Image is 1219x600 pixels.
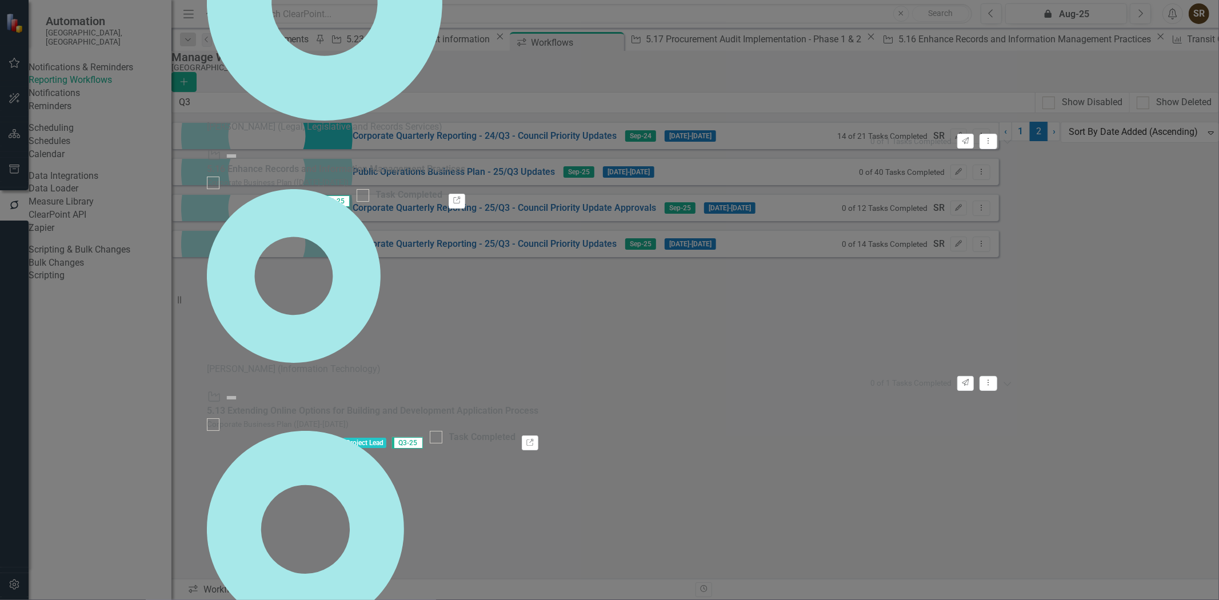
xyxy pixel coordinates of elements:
strong: 5.16 Enhance Records and Information Management Practices [207,163,465,174]
div: [PERSON_NAME] (Legal, Legislative and Records Services) [207,121,442,134]
div: Task Completed [376,189,443,202]
img: Not Defined [225,391,238,405]
strong: 5.13 Extending Online Options for Building and Development Application Process [207,405,538,416]
small: 0 of 1 Tasks Completed [870,378,952,389]
span: Q3-25 [392,437,423,449]
small: 0 of 1 Tasks Completed [870,136,952,147]
img: Not Defined [225,149,238,163]
div: [PERSON_NAME] (Information Technology) [207,363,381,376]
div: Task Completed [449,431,516,444]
